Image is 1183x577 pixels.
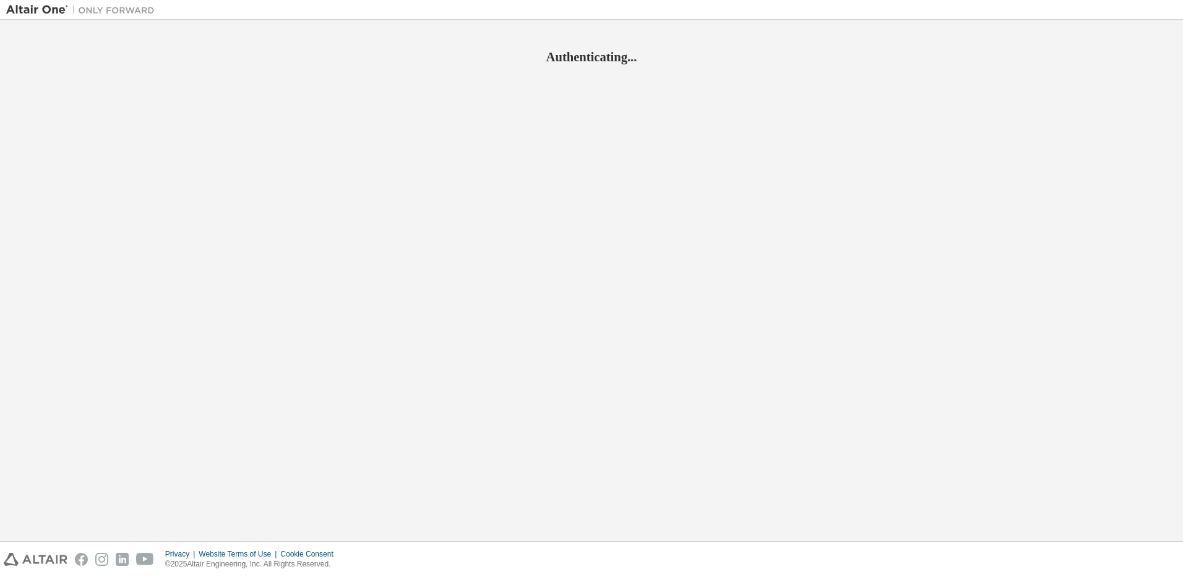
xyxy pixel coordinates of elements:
[280,549,340,559] div: Cookie Consent
[75,553,88,566] img: facebook.svg
[136,553,154,566] img: youtube.svg
[4,553,67,566] img: altair_logo.svg
[6,49,1177,65] h2: Authenticating...
[6,4,161,16] img: Altair One
[116,553,129,566] img: linkedin.svg
[165,559,341,570] p: © 2025 Altair Engineering, Inc. All Rights Reserved.
[199,549,280,559] div: Website Terms of Use
[165,549,199,559] div: Privacy
[95,553,108,566] img: instagram.svg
